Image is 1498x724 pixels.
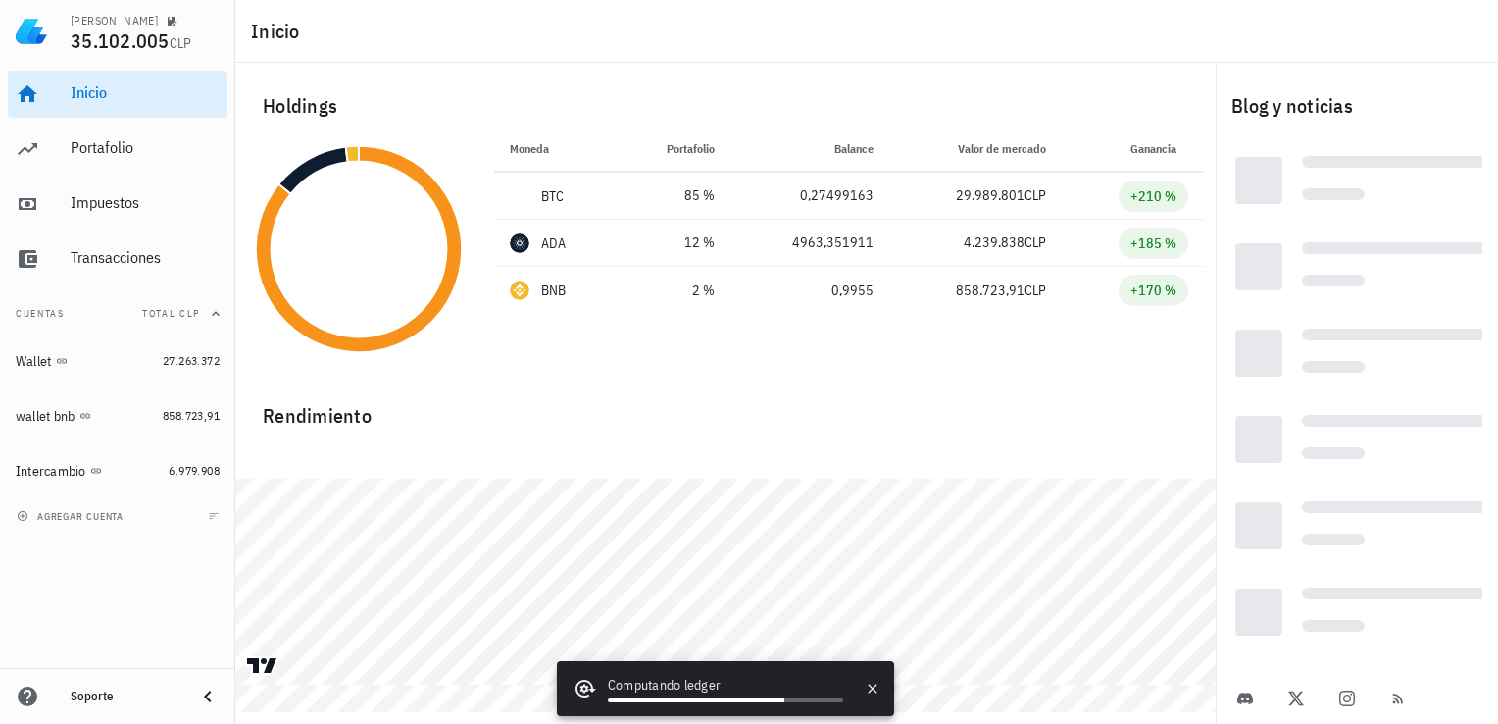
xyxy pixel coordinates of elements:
[1302,447,1365,465] div: Loading...
[1302,534,1365,551] div: Loading...
[1235,589,1282,636] div: Loading...
[494,126,619,173] th: Moneda
[510,233,529,253] div: ADA-icon
[619,126,730,173] th: Portafolio
[1302,620,1365,638] div: Loading...
[1235,416,1282,463] div: Loading...
[8,392,227,440] a: wallet bnb 858.723,91
[8,235,227,283] a: Transacciones
[1235,330,1282,377] div: Loading...
[746,233,874,253] div: 4963,351911
[1235,157,1282,204] div: Loading...
[634,281,715,301] div: 2 %
[634,233,715,253] div: 12 %
[1302,501,1498,519] div: Loading...
[8,337,227,385] a: Wallet 27.263.372
[746,185,874,206] div: 0,27499163
[1302,188,1365,206] div: Loading...
[1443,16,1474,47] div: avatar
[964,233,1024,251] span: 4.239.838
[510,186,529,206] div: BTC-icon
[247,385,1204,432] div: Rendimiento
[251,16,308,47] h1: Inicio
[163,353,220,368] span: 27.263.372
[1302,275,1365,292] div: Loading...
[8,181,227,228] a: Impuestos
[21,510,124,523] span: agregar cuenta
[510,281,529,300] div: BNB-icon
[71,193,220,212] div: Impuestos
[16,353,52,370] div: Wallet
[71,13,158,28] div: [PERSON_NAME]
[16,408,75,425] div: wallet bnb
[1302,361,1365,379] div: Loading...
[247,75,1204,137] div: Holdings
[1302,415,1498,433] div: Loading...
[1130,281,1176,300] div: +170 %
[541,186,565,206] div: BTC
[8,447,227,494] a: Intercambio 6.979.908
[1216,75,1498,137] div: Blog y noticias
[71,689,180,704] div: Soporte
[71,83,220,102] div: Inicio
[169,463,220,478] span: 6.979.908
[730,126,889,173] th: Balance
[1302,588,1498,605] div: Loading...
[541,281,567,300] div: BNB
[71,138,220,157] div: Portafolio
[12,506,132,526] button: agregar cuenta
[163,408,220,423] span: 858.723,91
[245,656,279,675] a: Charting by TradingView
[170,34,192,52] span: CLP
[8,126,227,173] a: Portafolio
[1024,282,1046,299] span: CLP
[8,71,227,118] a: Inicio
[16,16,47,47] img: LedgiFi
[1235,243,1282,290] div: Loading...
[1302,329,1498,346] div: Loading...
[634,185,715,206] div: 85 %
[541,233,567,253] div: ADA
[1024,233,1046,251] span: CLP
[956,186,1024,204] span: 29.989.801
[1130,141,1188,156] span: Ganancia
[746,281,874,301] div: 0,9955
[956,282,1024,299] span: 858.723,91
[1130,233,1176,253] div: +185 %
[142,307,200,320] span: Total CLP
[1130,186,1176,206] div: +210 %
[1302,156,1498,174] div: Loading...
[8,290,227,337] button: CuentasTotal CLP
[71,248,220,267] div: Transacciones
[1302,242,1498,260] div: Loading...
[889,126,1061,173] th: Valor de mercado
[1235,502,1282,549] div: Loading...
[1024,186,1046,204] span: CLP
[16,463,86,480] div: Intercambio
[608,675,843,698] div: Computando ledger
[71,27,170,54] span: 35.102.005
